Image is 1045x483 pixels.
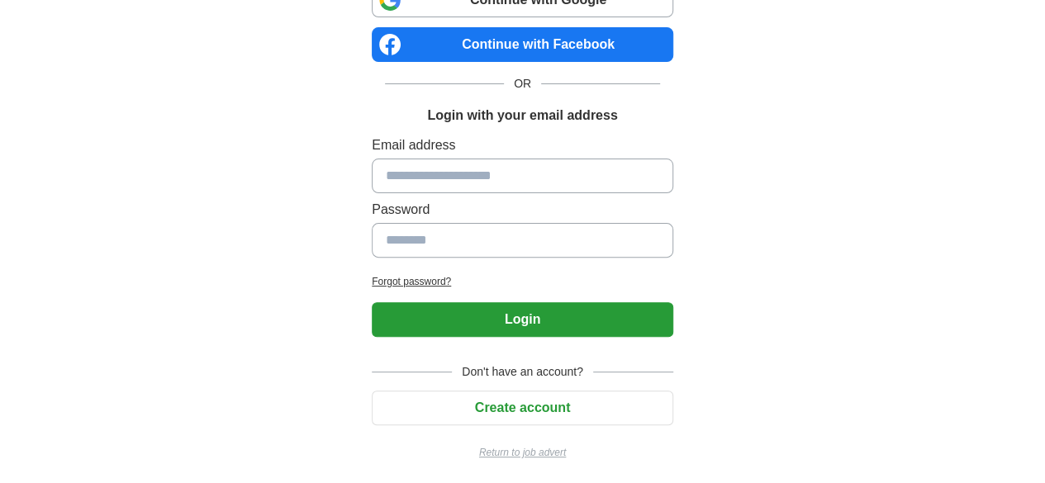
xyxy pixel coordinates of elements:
button: Create account [372,391,673,425]
button: Login [372,302,673,337]
span: Don't have an account? [452,363,593,381]
span: OR [504,75,541,92]
h1: Login with your email address [427,106,617,125]
a: Forgot password? [372,274,673,289]
a: Continue with Facebook [372,27,673,62]
label: Email address [372,135,673,155]
a: Create account [372,400,673,414]
label: Password [372,200,673,220]
a: Return to job advert [372,445,673,460]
